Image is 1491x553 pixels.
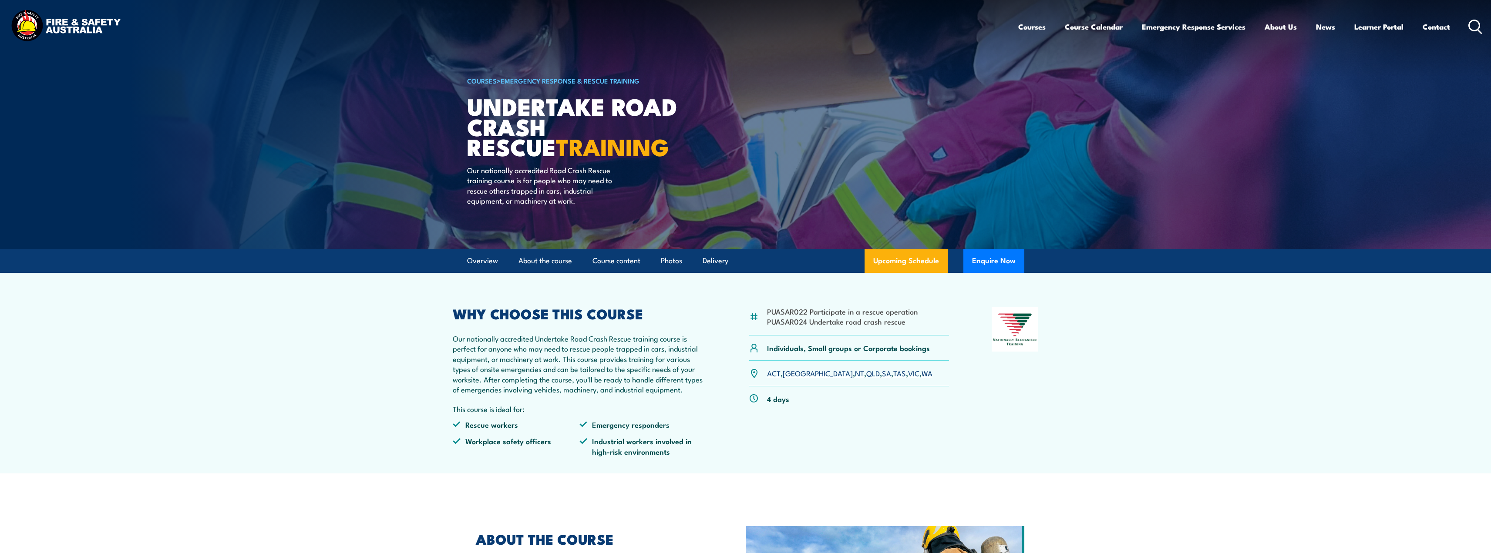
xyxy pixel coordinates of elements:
[467,249,498,272] a: Overview
[579,436,707,456] li: Industrial workers involved in high-risk environments
[453,436,580,456] li: Workplace safety officers
[866,368,880,378] a: QLD
[865,249,948,273] a: Upcoming Schedule
[453,307,707,319] h2: WHY CHOOSE THIS COURSE
[767,368,781,378] a: ACT
[1018,15,1046,38] a: Courses
[767,368,932,378] p: , , , , , , ,
[1354,15,1403,38] a: Learner Portal
[767,306,918,316] li: PUASAR022 Participate in a rescue operation
[467,96,682,157] h1: Undertake Road Crash Rescue
[453,404,707,414] p: This course is ideal for:
[703,249,728,272] a: Delivery
[908,368,919,378] a: VIC
[467,76,497,85] a: COURSES
[1423,15,1450,38] a: Contact
[476,533,706,545] h2: ABOUT THE COURSE
[467,75,682,86] h6: >
[767,316,918,326] li: PUASAR024 Undertake road crash rescue
[767,394,789,404] p: 4 days
[882,368,891,378] a: SA
[453,333,707,394] p: Our nationally accredited Undertake Road Crash Rescue training course is perfect for anyone who m...
[1316,15,1335,38] a: News
[453,419,580,429] li: Rescue workers
[661,249,682,272] a: Photos
[963,249,1024,273] button: Enquire Now
[893,368,906,378] a: TAS
[992,307,1039,352] img: Nationally Recognised Training logo.
[1065,15,1123,38] a: Course Calendar
[1265,15,1297,38] a: About Us
[783,368,853,378] a: [GEOGRAPHIC_DATA]
[592,249,640,272] a: Course content
[501,76,639,85] a: Emergency Response & Rescue Training
[579,419,707,429] li: Emergency responders
[556,128,669,164] strong: TRAINING
[767,343,930,353] p: Individuals, Small groups or Corporate bookings
[922,368,932,378] a: WA
[1142,15,1245,38] a: Emergency Response Services
[855,368,864,378] a: NT
[467,165,626,206] p: Our nationally accredited Road Crash Rescue training course is for people who may need to rescue ...
[518,249,572,272] a: About the course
